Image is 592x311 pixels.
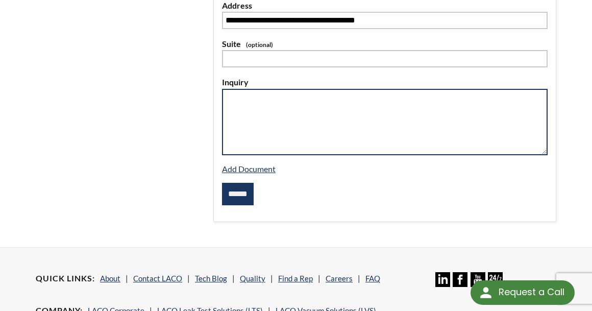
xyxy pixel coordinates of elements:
a: About [100,274,120,283]
img: round button [478,284,494,301]
div: Request a Call [471,280,575,305]
label: Inquiry [222,76,548,89]
div: Request a Call [499,280,564,304]
a: Quality [240,274,265,283]
label: Suite [222,37,548,51]
h4: Quick Links [36,273,95,284]
a: Careers [326,274,353,283]
a: Find a Rep [278,274,313,283]
a: Tech Blog [195,274,227,283]
a: FAQ [365,274,380,283]
a: Contact LACO [133,274,182,283]
a: Add Document [222,164,276,174]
